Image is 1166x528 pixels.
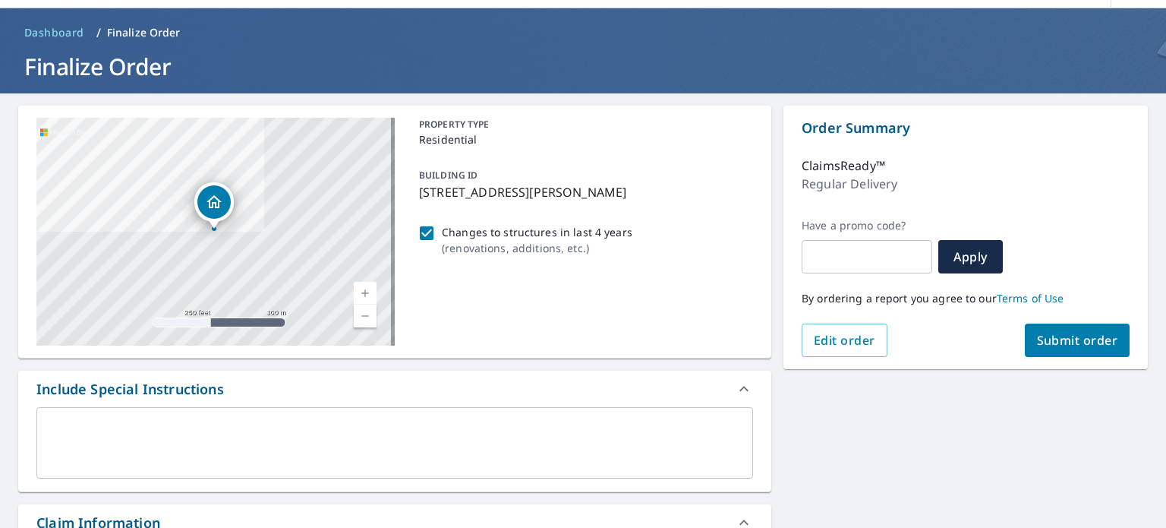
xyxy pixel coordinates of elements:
p: Residential [419,131,747,147]
a: Dashboard [18,21,90,45]
span: Submit order [1037,332,1118,349]
p: Changes to structures in last 4 years [442,224,632,240]
p: BUILDING ID [419,169,477,182]
div: Include Special Instructions [36,379,224,400]
a: Terms of Use [997,291,1064,305]
label: Have a promo code? [802,219,932,232]
div: Include Special Instructions [18,371,771,407]
nav: breadcrumb [18,21,1148,45]
div: Dropped pin, building 1, Residential property, 310 County Road 4285 Valley Mills, TX 76689 [194,182,234,229]
a: Current Level 17, Zoom Out [354,305,377,327]
p: ClaimsReady™ [802,157,885,175]
button: Submit order [1025,324,1130,357]
p: [STREET_ADDRESS][PERSON_NAME] [419,183,747,201]
span: Apply [950,248,991,265]
h1: Finalize Order [18,51,1148,82]
button: Apply [938,240,1003,273]
a: Current Level 17, Zoom In [354,282,377,305]
p: Order Summary [802,118,1130,138]
p: PROPERTY TYPE [419,118,747,131]
span: Edit order [814,332,875,349]
p: ( renovations, additions, etc. ) [442,240,632,256]
p: Regular Delivery [802,175,897,193]
button: Edit order [802,324,887,357]
span: Dashboard [24,25,84,40]
li: / [96,24,101,42]
p: Finalize Order [107,25,181,40]
p: By ordering a report you agree to our [802,292,1130,305]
